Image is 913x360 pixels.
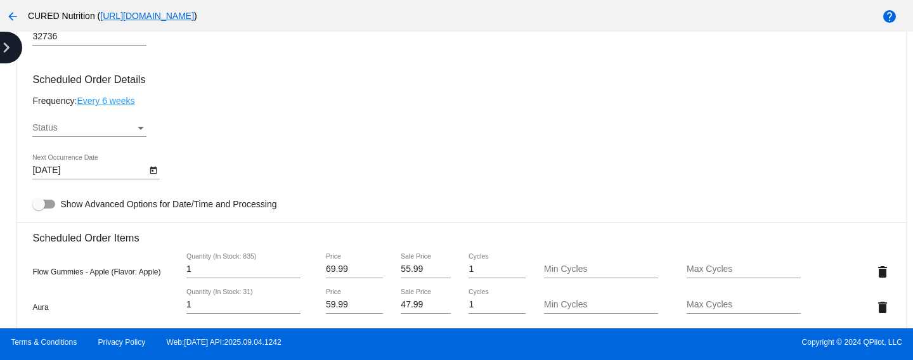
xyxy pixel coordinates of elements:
input: Min Cycles [544,300,658,310]
span: Flow Gummies - Apple (Flavor: Apple) [32,267,160,276]
button: Open calendar [146,163,160,176]
input: Min Cycles [544,264,658,274]
mat-icon: arrow_back [5,9,20,24]
mat-icon: delete [875,300,890,315]
a: Terms & Conditions [11,338,77,347]
span: Aura [32,303,48,312]
mat-icon: help [882,9,897,24]
input: Price [326,300,383,310]
input: Max Cycles [687,264,801,274]
span: CURED Nutrition ( ) [28,11,197,21]
mat-icon: delete [875,264,890,280]
input: Sale Price [401,300,450,310]
input: Quantity (In Stock: 835) [186,264,301,274]
input: Cycles [469,264,526,274]
a: Web:[DATE] API:2025.09.04.1242 [167,338,282,347]
input: Max Cycles [687,300,801,310]
a: [URL][DOMAIN_NAME] [100,11,194,21]
div: Frequency: [32,96,890,106]
a: Privacy Policy [98,338,146,347]
mat-select: Status [32,123,146,133]
input: Sale Price [401,264,450,274]
span: Show Advanced Options for Date/Time and Processing [60,198,276,210]
input: Quantity (In Stock: 31) [186,300,301,310]
h3: Scheduled Order Details [32,74,890,86]
h3: Scheduled Order Items [32,222,890,244]
a: Every 6 weeks [77,96,134,106]
span: Status [32,122,58,132]
input: Cycles [469,300,526,310]
input: Price [326,264,383,274]
input: Shipping Postcode [32,32,146,42]
input: Next Occurrence Date [32,165,146,176]
span: Copyright © 2024 QPilot, LLC [467,338,902,347]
